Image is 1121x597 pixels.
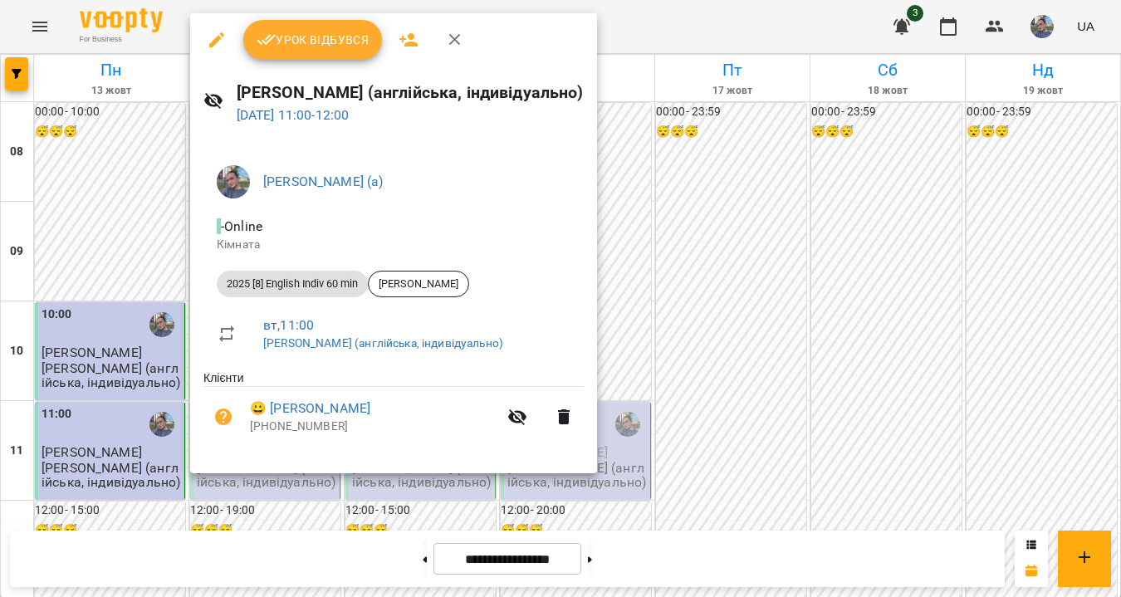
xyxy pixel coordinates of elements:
a: вт , 11:00 [263,317,314,333]
a: 😀 [PERSON_NAME] [250,399,370,418]
span: 2025 [8] English Indiv 60 min [217,276,368,291]
p: [PHONE_NUMBER] [250,418,497,435]
button: Урок відбувся [243,20,383,60]
a: [DATE] 11:00-12:00 [237,107,350,123]
span: [PERSON_NAME] [369,276,468,291]
span: - Online [217,218,266,234]
a: [PERSON_NAME] (а) [263,174,384,189]
button: Візит ще не сплачено. Додати оплату? [203,397,243,437]
img: 12e81ef5014e817b1a9089eb975a08d3.jpeg [217,165,250,198]
p: Кімната [217,237,570,253]
span: Урок відбувся [257,30,370,50]
a: [PERSON_NAME] (англійська, індивідуально) [263,336,503,350]
ul: Клієнти [203,369,584,453]
h6: [PERSON_NAME] (англійська, індивідуально) [237,80,584,105]
div: [PERSON_NAME] [368,271,469,297]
